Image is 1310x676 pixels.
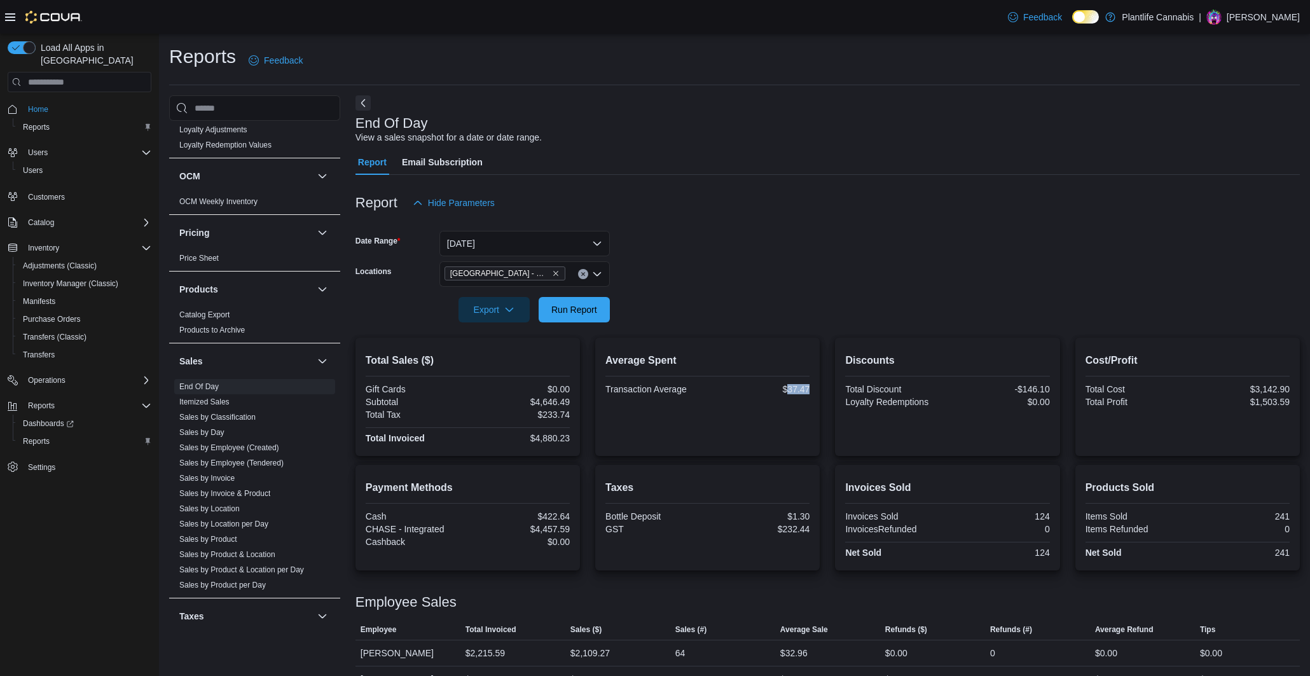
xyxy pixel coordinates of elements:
[355,236,401,246] label: Date Range
[28,243,59,253] span: Inventory
[179,397,230,406] a: Itemized Sales
[28,462,55,473] span: Settings
[366,511,465,521] div: Cash
[179,283,218,296] h3: Products
[950,511,1050,521] div: 124
[355,116,428,131] h3: End Of Day
[315,282,330,297] button: Products
[23,188,151,204] span: Customers
[179,458,284,468] span: Sales by Employee (Tendered)
[169,307,340,343] div: Products
[179,580,266,590] span: Sales by Product per Day
[845,511,945,521] div: Invoices Sold
[1199,10,1201,25] p: |
[179,254,219,263] a: Price Sheet
[1086,524,1185,534] div: Items Refunded
[845,397,945,407] div: Loyalty Redemptions
[1190,511,1290,521] div: 241
[169,194,340,214] div: OCM
[28,217,54,228] span: Catalog
[179,197,258,206] a: OCM Weekly Inventory
[570,645,610,661] div: $2,109.27
[3,214,156,231] button: Catalog
[1206,10,1222,25] div: Aaron Bryson
[179,170,200,183] h3: OCM
[990,624,1032,635] span: Refunds (#)
[23,101,151,117] span: Home
[1227,10,1300,25] p: [PERSON_NAME]
[470,397,570,407] div: $4,646.49
[950,524,1050,534] div: 0
[1200,645,1222,661] div: $0.00
[1086,480,1290,495] h2: Products Sold
[179,226,312,239] button: Pricing
[179,125,247,134] a: Loyalty Adjustments
[23,240,151,256] span: Inventory
[169,122,340,158] div: Loyalty
[3,371,156,389] button: Operations
[23,373,71,388] button: Operations
[1190,548,1290,558] div: 241
[315,354,330,369] button: Sales
[179,382,219,391] a: End Of Day
[179,489,270,498] a: Sales by Invoice & Product
[179,520,268,528] a: Sales by Location per Day
[179,549,275,560] span: Sales by Product & Location
[605,511,705,521] div: Bottle Deposit
[179,459,284,467] a: Sales by Employee (Tendered)
[23,418,74,429] span: Dashboards
[179,535,237,544] a: Sales by Product
[845,480,1049,495] h2: Invoices Sold
[179,253,219,263] span: Price Sheet
[25,11,82,24] img: Cova
[28,375,65,385] span: Operations
[366,384,465,394] div: Gift Cards
[18,258,102,273] a: Adjustments (Classic)
[605,480,810,495] h2: Taxes
[950,397,1050,407] div: $0.00
[244,48,308,73] a: Feedback
[780,645,808,661] div: $32.96
[845,548,881,558] strong: Net Sold
[465,645,505,661] div: $2,215.59
[179,550,275,559] a: Sales by Product & Location
[23,350,55,360] span: Transfers
[3,458,156,476] button: Settings
[885,645,907,661] div: $0.00
[710,524,810,534] div: $232.44
[1190,384,1290,394] div: $3,142.90
[179,325,245,335] span: Products to Archive
[179,412,256,422] span: Sales by Classification
[366,353,570,368] h2: Total Sales ($)
[23,240,64,256] button: Inventory
[23,459,151,475] span: Settings
[13,346,156,364] button: Transfers
[18,294,60,309] a: Manifests
[439,231,610,256] button: [DATE]
[3,144,156,162] button: Users
[470,537,570,547] div: $0.00
[23,215,151,230] span: Catalog
[710,511,810,521] div: $1.30
[1086,384,1185,394] div: Total Cost
[179,473,235,483] span: Sales by Invoice
[366,433,425,443] strong: Total Invoiced
[18,312,151,327] span: Purchase Orders
[179,504,240,513] a: Sales by Location
[179,310,230,320] span: Catalog Export
[179,382,219,392] span: End Of Day
[18,416,79,431] a: Dashboards
[18,434,151,449] span: Reports
[470,433,570,443] div: $4,880.23
[23,398,60,413] button: Reports
[465,624,516,635] span: Total Invoiced
[179,565,304,575] span: Sales by Product & Location per Day
[358,149,387,175] span: Report
[179,610,312,623] button: Taxes
[264,54,303,67] span: Feedback
[3,187,156,205] button: Customers
[1095,624,1154,635] span: Average Refund
[23,373,151,388] span: Operations
[18,258,151,273] span: Adjustments (Classic)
